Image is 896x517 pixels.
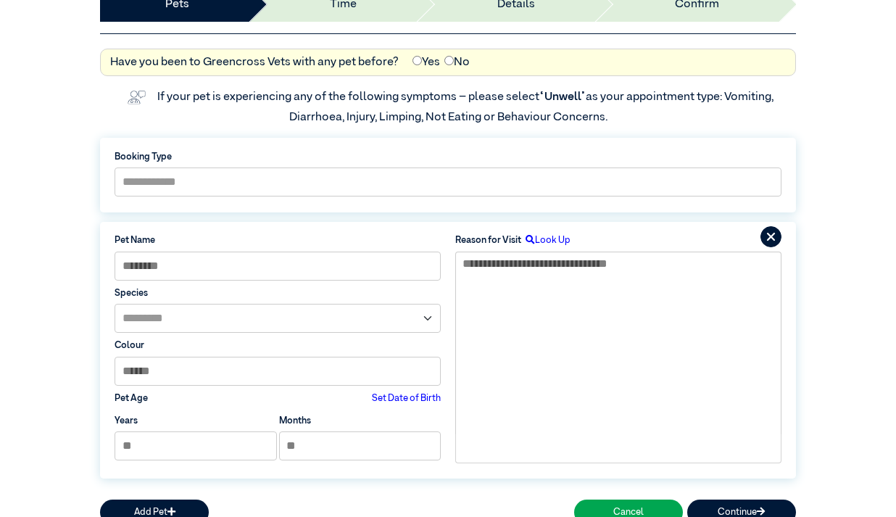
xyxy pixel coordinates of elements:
input: No [444,56,454,65]
label: Yes [412,54,440,71]
label: Years [115,414,138,428]
label: Look Up [521,233,571,247]
label: Pet Age [115,392,148,405]
label: Have you been to Greencross Vets with any pet before? [110,54,399,71]
input: Yes [412,56,422,65]
label: Reason for Visit [455,233,521,247]
label: No [444,54,470,71]
span: “Unwell” [539,91,586,103]
label: Species [115,286,441,300]
label: Set Date of Birth [372,392,441,405]
label: If your pet is experiencing any of the following symptoms – please select as your appointment typ... [157,91,776,123]
label: Pet Name [115,233,441,247]
label: Colour [115,339,441,352]
label: Months [279,414,311,428]
label: Booking Type [115,150,781,164]
img: vet [123,86,150,109]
